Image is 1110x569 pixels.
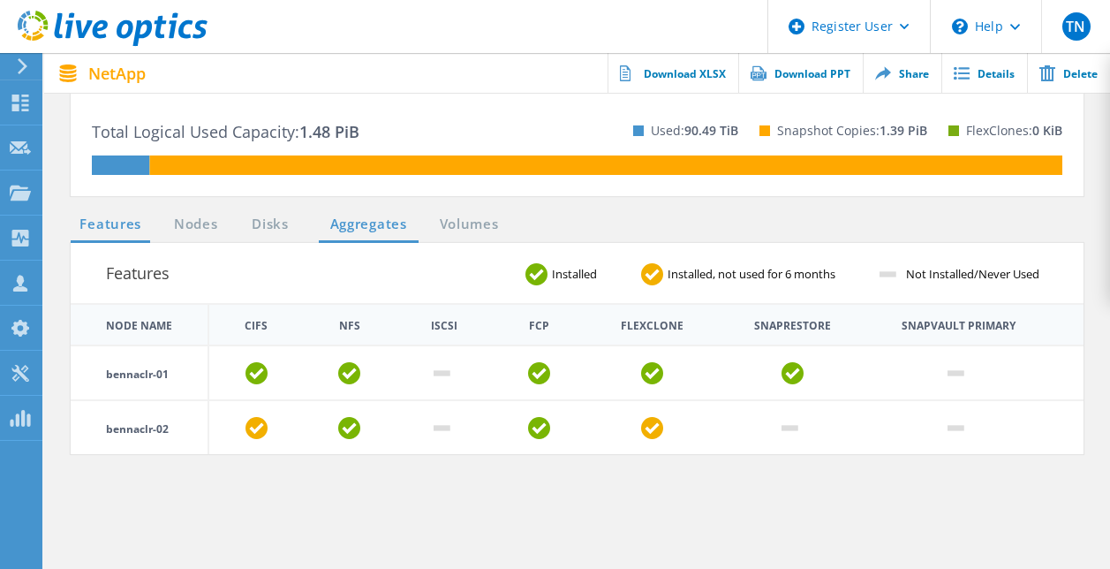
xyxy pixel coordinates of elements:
[431,214,508,236] a: Volumes
[663,269,853,280] span: Installed, not used for 6 months
[431,321,457,331] th: iSCSI
[777,117,927,145] p: Snapshot Copies:
[547,269,615,280] span: Installed
[621,321,683,331] th: FlexClone
[651,117,738,145] p: Used:
[684,122,738,139] span: 90.49 TiB
[738,53,863,93] a: Download PPT
[168,214,224,236] a: Nodes
[966,117,1062,145] p: FlexClones:
[863,53,941,93] a: Share
[952,19,968,34] svg: \n
[902,269,1057,280] span: Not Installed/Never Used
[71,304,208,345] th: Node Name
[299,121,359,142] span: 1.48 PiB
[1032,122,1062,139] span: 0 KiB
[246,214,294,236] a: Disks
[1027,53,1110,93] a: Delete
[71,345,208,400] td: bennaclr-01
[529,321,549,331] th: FCP
[106,261,170,285] h3: Features
[92,118,359,146] p: Total Logical Used Capacity:
[339,321,360,331] th: NFS
[941,53,1027,93] a: Details
[71,400,208,454] td: bennaclr-02
[18,37,208,49] a: Live Optics Dashboard
[880,122,927,139] span: 1.39 PiB
[754,321,831,331] th: Snaprestore
[902,321,1016,331] th: Snapvault Primary
[71,214,150,236] a: Features
[608,53,738,93] a: Download XLSX
[1066,19,1085,34] span: TN
[245,321,268,331] th: CIFS
[88,65,146,81] span: NetApp
[319,214,419,236] a: Aggregates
